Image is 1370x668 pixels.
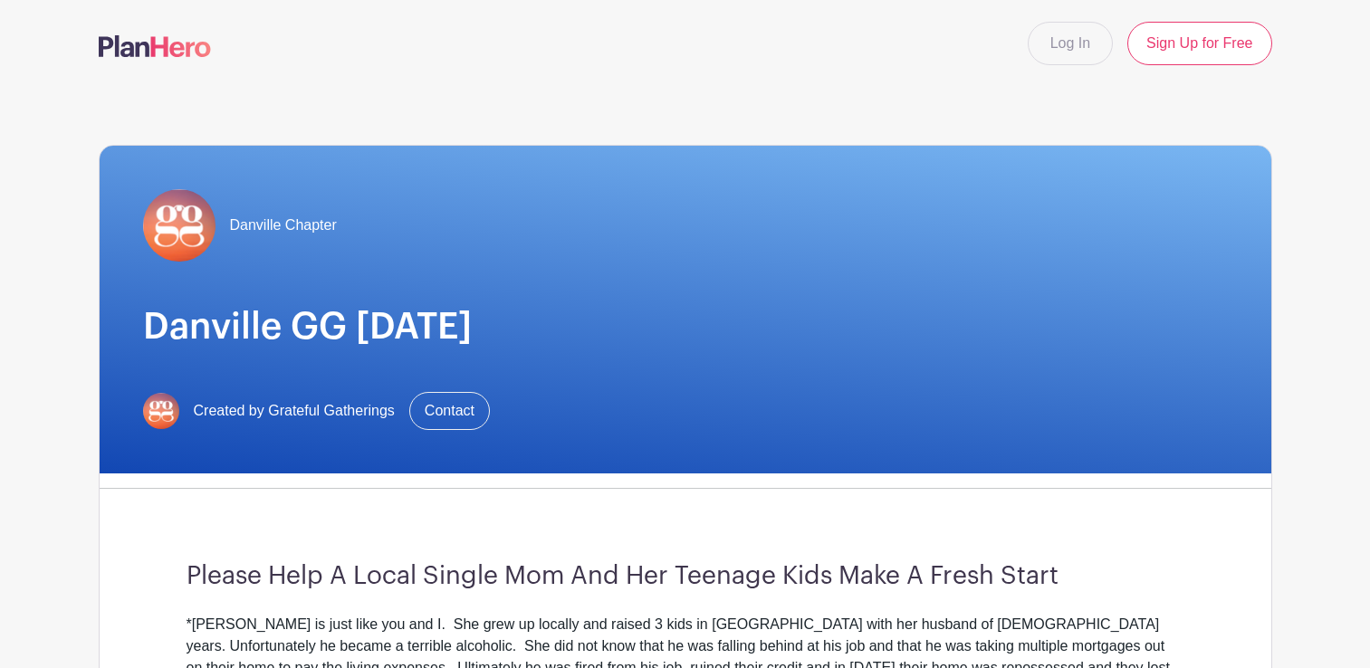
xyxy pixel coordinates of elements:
[187,561,1184,592] h3: Please Help A Local Single Mom And Her Teenage Kids Make A Fresh Start
[1028,22,1113,65] a: Log In
[143,305,1228,348] h1: Danville GG [DATE]
[230,215,337,236] span: Danville Chapter
[409,392,490,430] a: Contact
[1127,22,1271,65] a: Sign Up for Free
[143,393,179,429] img: gg-logo-planhero-final.png
[143,189,216,262] img: gg-logo-planhero-final.png
[99,35,211,57] img: logo-507f7623f17ff9eddc593b1ce0a138ce2505c220e1c5a4e2b4648c50719b7d32.svg
[194,400,395,422] span: Created by Grateful Gatherings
